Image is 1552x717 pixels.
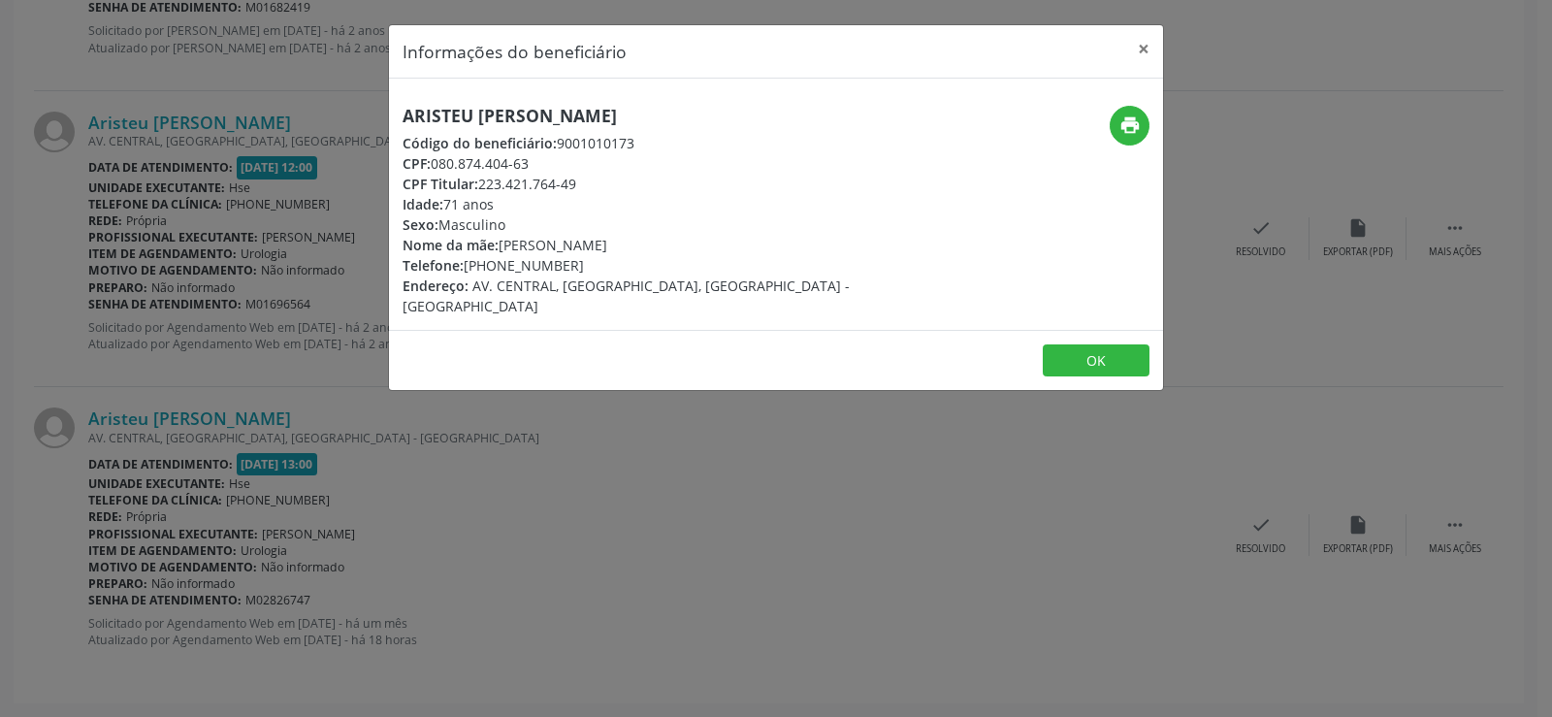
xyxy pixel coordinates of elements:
[403,195,443,213] span: Idade:
[403,215,438,234] span: Sexo:
[1119,114,1141,136] i: print
[403,277,469,295] span: Endereço:
[1110,106,1149,146] button: print
[403,154,431,173] span: CPF:
[1043,344,1149,377] button: OK
[403,235,891,255] div: [PERSON_NAME]
[1124,25,1163,73] button: Close
[403,214,891,235] div: Masculino
[403,194,891,214] div: 71 anos
[403,255,891,276] div: [PHONE_NUMBER]
[403,106,891,126] h5: Aristeu [PERSON_NAME]
[403,134,557,152] span: Código do beneficiário:
[403,133,891,153] div: 9001010173
[403,236,499,254] span: Nome da mãe:
[403,256,464,275] span: Telefone:
[403,277,850,315] span: AV. CENTRAL, [GEOGRAPHIC_DATA], [GEOGRAPHIC_DATA] - [GEOGRAPHIC_DATA]
[403,153,891,174] div: 080.874.404-63
[403,174,891,194] div: 223.421.764-49
[403,39,627,64] h5: Informações do beneficiário
[403,175,478,193] span: CPF Titular:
